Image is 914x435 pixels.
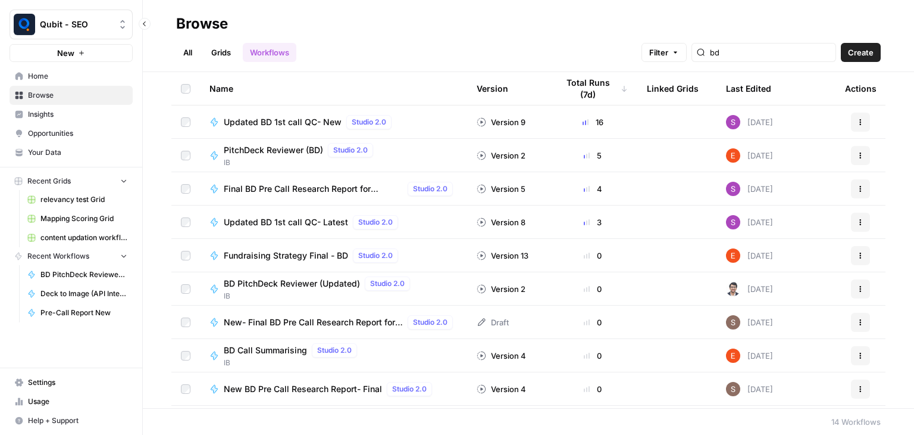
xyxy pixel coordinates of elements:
[10,67,133,86] a: Home
[558,216,628,228] div: 3
[726,282,740,296] img: 35tz4koyam3fgiezpr65b8du18d9
[224,358,362,368] span: IB
[477,283,525,295] div: Version 2
[647,72,699,105] div: Linked Grids
[209,248,458,263] a: Fundraising Strategy Final - BDStudio 2.0
[176,14,228,33] div: Browse
[224,344,307,356] span: BD Call Summarising
[10,411,133,430] button: Help + Support
[477,150,525,161] div: Version 2
[10,392,133,411] a: Usage
[477,72,508,105] div: Version
[726,182,740,196] img: o172sb5nyouclioljstuaq3tb2gj
[558,250,628,262] div: 0
[27,251,89,262] span: Recent Workflows
[209,215,458,229] a: Updated BD 1st call QC- LatestStudio 2.0
[477,183,525,195] div: Version 5
[831,416,881,428] div: 14 Workflows
[641,43,687,62] button: Filter
[841,43,881,62] button: Create
[558,72,628,105] div: Total Runs (7d)
[370,278,405,289] span: Studio 2.0
[10,172,133,190] button: Recent Grids
[40,269,127,280] span: BD PitchDeck Reviewer (Updated)
[726,72,771,105] div: Last Edited
[558,116,628,128] div: 16
[209,382,458,396] a: New BD Pre Call Research Report- FinalStudio 2.0
[10,44,133,62] button: New
[352,117,386,128] span: Studio 2.0
[22,284,133,303] a: Deck to Image (API Integration)
[243,43,296,62] a: Workflows
[726,115,773,129] div: [DATE]
[558,183,628,195] div: 4
[10,10,133,39] button: Workspace: Qubit - SEO
[726,382,773,396] div: [DATE]
[22,209,133,228] a: Mapping Scoring Grid
[317,345,352,356] span: Studio 2.0
[477,250,528,262] div: Version 13
[726,215,773,229] div: [DATE]
[224,216,348,228] span: Updated BD 1st call QC- Latest
[204,43,238,62] a: Grids
[224,278,360,290] span: BD PitchDeck Reviewer (Updated)
[28,109,127,120] span: Insights
[224,383,382,395] span: New BD Pre Call Research Report- Final
[477,316,509,328] div: Draft
[477,383,526,395] div: Version 4
[28,128,127,139] span: Opportunities
[558,350,628,362] div: 0
[224,116,342,128] span: Updated BD 1st call QC- New
[726,248,740,263] img: ajf8yqgops6ssyjpn8789yzw4nvp
[10,86,133,105] a: Browse
[710,46,831,58] input: Search
[57,47,74,59] span: New
[14,14,35,35] img: Qubit - SEO Logo
[558,150,628,161] div: 5
[726,215,740,229] img: o172sb5nyouclioljstuaq3tb2gj
[558,383,628,395] div: 0
[333,145,368,156] span: Studio 2.0
[40,288,127,299] span: Deck to Image (API Integration)
[10,373,133,392] a: Settings
[726,282,773,296] div: [DATE]
[209,115,458,129] a: Updated BD 1st call QC- NewStudio 2.0
[845,72,877,105] div: Actions
[209,72,458,105] div: Name
[413,317,447,328] span: Studio 2.0
[209,315,458,330] a: New- Final BD Pre Call Research Report for HubspotStudio 2.0
[726,349,773,363] div: [DATE]
[28,377,127,388] span: Settings
[224,291,415,302] span: IB
[726,248,773,263] div: [DATE]
[224,157,378,168] span: IB
[413,184,447,194] span: Studio 2.0
[28,71,127,82] span: Home
[28,396,127,407] span: Usage
[28,90,127,101] span: Browse
[10,105,133,124] a: Insights
[558,316,628,328] div: 0
[558,283,628,295] div: 0
[209,182,458,196] a: Final BD Pre Call Research Report for HubspotStudio 2.0
[22,265,133,284] a: BD PitchDeck Reviewer (Updated)
[726,349,740,363] img: ajf8yqgops6ssyjpn8789yzw4nvp
[28,147,127,158] span: Your Data
[358,217,393,228] span: Studio 2.0
[358,250,393,261] span: Studio 2.0
[40,18,112,30] span: Qubit - SEO
[22,303,133,322] a: Pre-Call Report New
[176,43,199,62] a: All
[28,415,127,426] span: Help + Support
[224,250,348,262] span: Fundraising Strategy Final - BD
[726,115,740,129] img: o172sb5nyouclioljstuaq3tb2gj
[224,183,403,195] span: Final BD Pre Call Research Report for Hubspot
[209,143,458,168] a: PitchDeck Reviewer (BD)Studio 2.0IB
[209,276,458,302] a: BD PitchDeck Reviewer (Updated)Studio 2.0IB
[726,382,740,396] img: r1t4d3bf2vn6qf7wuwurvsp061ux
[209,343,458,368] a: BD Call SummarisingStudio 2.0IB
[726,315,740,330] img: r1t4d3bf2vn6qf7wuwurvsp061ux
[10,143,133,162] a: Your Data
[40,307,127,318] span: Pre-Call Report New
[22,190,133,209] a: relevancy test Grid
